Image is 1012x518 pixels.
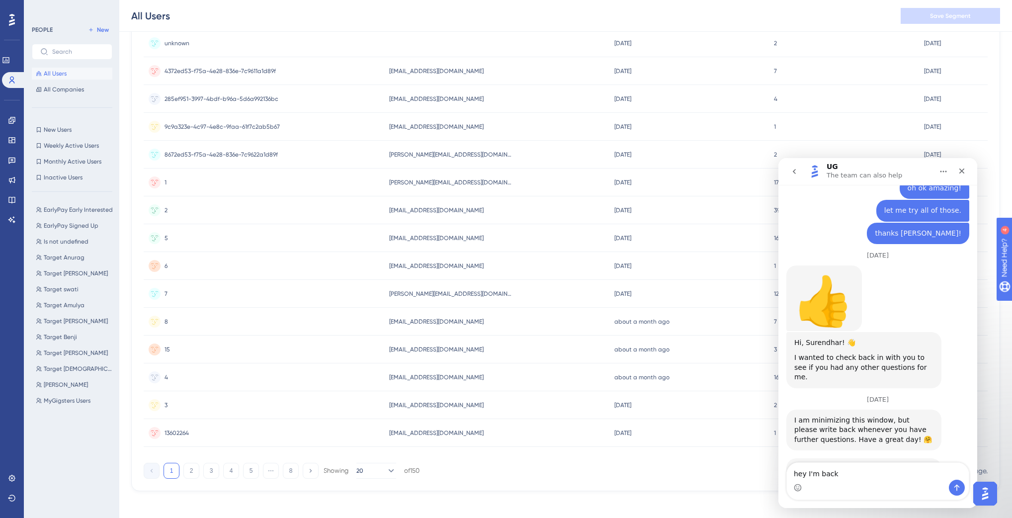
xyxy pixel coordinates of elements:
button: [PERSON_NAME] [32,379,118,391]
span: 5 [165,234,168,242]
span: Target Anurag [44,254,84,261]
time: [DATE] [614,179,631,186]
time: [DATE] [614,290,631,297]
span: 16 [774,373,779,381]
div: PEOPLE [32,26,53,34]
span: [EMAIL_ADDRESS][DOMAIN_NAME] [389,206,484,214]
time: [DATE] [924,95,941,102]
span: [EMAIL_ADDRESS][DOMAIN_NAME] [389,318,484,326]
span: Target [PERSON_NAME] [44,349,108,357]
span: Monthly Active Users [44,158,101,166]
span: Target Amulya [44,301,84,309]
span: 39 [774,206,780,214]
span: EarlyPay Early Interested [44,206,113,214]
button: Target [PERSON_NAME] [32,347,118,359]
span: 8672ed53-f75a-4e28-836e-7c9622a1d89f [165,151,278,159]
span: 20 [356,467,363,475]
button: 20 [356,463,396,479]
button: Inactive Users [32,172,112,183]
button: All Users [32,68,112,80]
button: 1 [164,463,179,479]
time: [DATE] [614,40,631,47]
span: 7 [165,290,168,298]
span: Save Segment [930,12,971,20]
span: 15 [165,345,170,353]
span: Target [PERSON_NAME] [44,269,108,277]
span: 9c9a323e-4c97-4e8c-9faa-61f7c2ab5b67 [165,123,280,131]
span: 1 [774,429,776,437]
time: about a month ago [614,374,670,381]
button: Target [PERSON_NAME] [32,315,118,327]
span: 12 [774,290,779,298]
time: [DATE] [614,262,631,269]
span: EarlyPay Signed Up [44,222,98,230]
button: Target Anurag [32,252,118,263]
button: Save Segment [901,8,1000,24]
input: Search [52,48,104,55]
span: 4372ed53-f75a-4e28-836e-7c9611a1d89f [165,67,276,75]
span: MyGigsters Users [44,397,90,405]
time: [DATE] [614,235,631,242]
time: [DATE] [924,68,941,75]
button: Is not undefined [32,236,118,248]
span: Inactive Users [44,173,83,181]
iframe: Intercom live chat [778,158,977,508]
time: [DATE] [614,207,631,214]
span: 8 [165,318,168,326]
span: 13602264 [165,429,189,437]
button: New Users [32,124,112,136]
button: Monthly Active Users [32,156,112,168]
span: 2 [774,39,777,47]
div: 4 [69,5,72,13]
span: unknown [165,39,189,47]
span: [EMAIL_ADDRESS][DOMAIN_NAME] [389,123,484,131]
span: 285ef951-3997-4bdf-b96a-5d6a992136bc [165,95,278,103]
span: Need Help? [23,2,62,14]
span: 174 [774,178,782,186]
button: New [84,24,112,36]
div: of 150 [404,466,420,475]
iframe: UserGuiding AI Assistant Launcher [970,479,1000,509]
span: 1 [165,178,167,186]
time: [DATE] [924,123,941,130]
span: Target swati [44,285,79,293]
span: 2 [774,151,777,159]
span: 4 [774,95,777,103]
span: Is not undefined [44,238,88,246]
span: Target Benji [44,333,77,341]
button: 4 [223,463,239,479]
span: 7 [774,67,777,75]
span: 4 [165,373,168,381]
button: 8 [283,463,299,479]
button: Target Amulya [32,299,118,311]
div: Showing [324,466,348,475]
time: [DATE] [614,123,631,130]
button: 5 [243,463,259,479]
time: [DATE] [614,151,631,158]
span: 2 [774,401,777,409]
span: [PERSON_NAME][EMAIL_ADDRESS][DOMAIN_NAME] [389,178,513,186]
